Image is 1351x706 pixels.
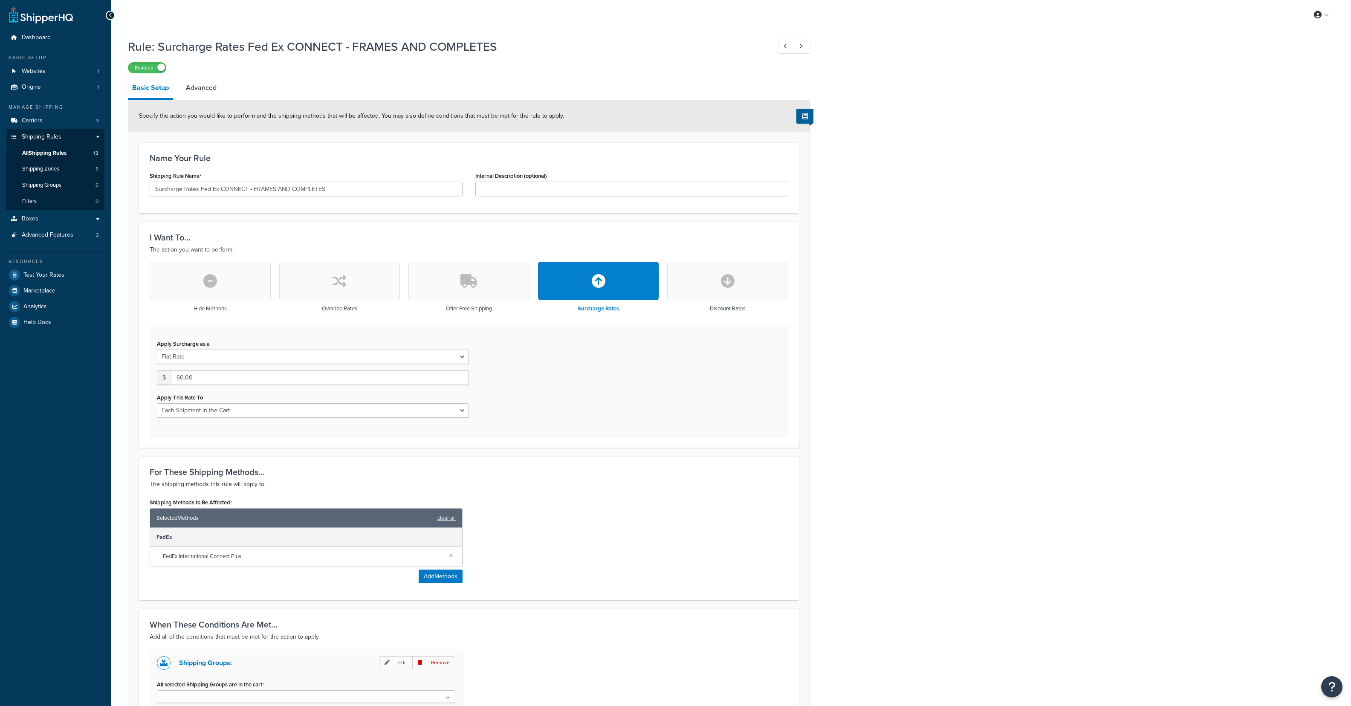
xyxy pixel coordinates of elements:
[22,231,73,239] span: Advanced Features
[128,78,173,100] a: Basic Setup
[1321,676,1342,697] button: Open Resource Center
[23,303,47,310] span: Analytics
[150,528,462,547] div: FedEx
[23,287,55,295] span: Marketplace
[6,30,104,46] a: Dashboard
[179,657,232,669] p: Shipping Groups:
[150,499,232,506] label: Shipping Methods to Be Affected
[379,656,412,669] p: Edit
[6,227,104,243] a: Advanced Features2
[6,267,104,283] a: Test Your Rates
[22,165,59,173] span: Shipping Zones
[157,341,210,347] label: Apply Surcharge as a
[150,173,202,179] label: Shipping Rule Name
[23,272,64,279] span: Test Your Rates
[796,109,813,124] button: Show Help Docs
[156,512,433,524] span: Selected Methods
[22,182,61,189] span: Shipping Groups
[419,570,463,583] button: AddMethods
[6,79,104,95] li: Origins
[6,315,104,330] a: Help Docs
[22,117,43,124] span: Carriers
[6,161,104,177] li: Shipping Zones
[96,231,99,239] span: 2
[182,78,221,98] a: Advanced
[6,129,104,210] li: Shipping Rules
[157,370,171,385] span: $
[578,306,619,312] h3: Surcharge Rates
[157,681,264,688] label: All selected Shipping Groups are in the cart
[128,38,762,55] h1: Rule: Surcharge Rates Fed Ex CONNECT - FRAMES AND COMPLETES
[95,198,98,205] span: 0
[446,306,492,312] h3: Offer Free Shipping
[794,40,810,54] a: Next Record
[778,40,795,54] a: Previous Record
[6,194,104,209] li: Filters
[6,211,104,227] a: Boxes
[6,258,104,265] div: Resources
[437,512,456,524] a: clear all
[95,165,98,173] span: 5
[6,145,104,161] a: AllShipping Rules13
[194,306,227,312] h3: Hide Methods
[22,150,67,157] span: All Shipping Rules
[710,306,746,312] h3: Discount Rates
[22,215,38,223] span: Boxes
[6,283,104,298] a: Marketplace
[6,177,104,193] li: Shipping Groups
[93,150,98,157] span: 13
[150,153,788,163] h3: Name Your Rule
[6,64,104,79] a: Websites1
[6,79,104,95] a: Origins1
[97,84,99,91] span: 1
[6,54,104,61] div: Basic Setup
[6,177,104,193] a: Shipping Groups6
[96,117,99,124] span: 3
[97,68,99,75] span: 1
[475,173,547,179] label: Internal Description (optional)
[150,620,788,629] h3: When These Conditions Are Met...
[22,198,37,205] span: Filters
[6,161,104,177] a: Shipping Zones5
[6,113,104,129] a: Carriers3
[6,64,104,79] li: Websites
[128,63,166,73] label: Enabled
[6,227,104,243] li: Advanced Features
[150,632,788,642] p: Add all of the conditions that must be met for the action to apply.
[150,467,788,477] h3: For These Shipping Methods...
[6,129,104,145] a: Shipping Rules
[157,394,203,401] label: Apply This Rate To
[412,656,455,669] p: Remove
[150,245,788,255] p: The action you want to perform.
[139,111,564,120] span: Specify the action you would like to perform and the shipping methods that will be affected. You ...
[322,306,357,312] h3: Override Rates
[22,34,51,41] span: Dashboard
[150,479,788,489] p: The shipping methods this rule will apply to.
[95,182,98,189] span: 6
[6,194,104,209] a: Filters0
[6,104,104,111] div: Manage Shipping
[22,133,61,141] span: Shipping Rules
[22,84,41,91] span: Origins
[22,68,46,75] span: Websites
[6,113,104,129] li: Carriers
[6,299,104,314] a: Analytics
[150,233,788,242] h3: I Want To...
[23,319,51,326] span: Help Docs
[163,550,442,562] span: FedEx International Connect Plus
